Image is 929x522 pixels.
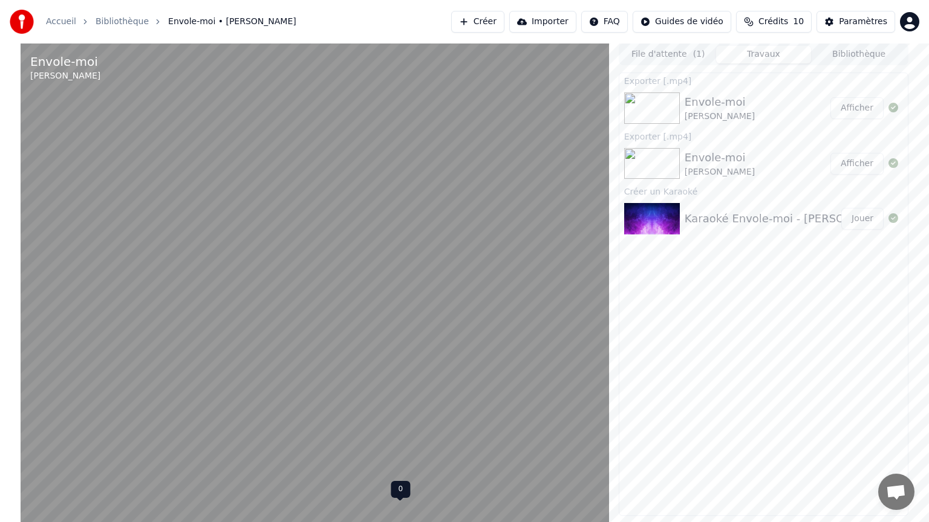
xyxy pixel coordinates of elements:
[509,11,576,33] button: Importer
[581,11,628,33] button: FAQ
[621,46,716,63] button: File d'attente
[10,10,34,34] img: youka
[451,11,504,33] button: Créer
[46,16,296,28] nav: breadcrumb
[633,11,731,33] button: Guides de vidéo
[758,16,788,28] span: Crédits
[619,73,908,88] div: Exporter [.mp4]
[830,153,884,175] button: Afficher
[30,70,100,82] div: [PERSON_NAME]
[685,166,755,178] div: [PERSON_NAME]
[685,149,755,166] div: Envole-moi
[693,48,705,60] span: ( 1 )
[830,97,884,119] button: Afficher
[817,11,895,33] button: Paramètres
[619,184,908,198] div: Créer un Karaoké
[736,11,812,33] button: Crédits10
[716,46,812,63] button: Travaux
[96,16,149,28] a: Bibliothèque
[30,53,100,70] div: Envole-moi
[619,129,908,143] div: Exporter [.mp4]
[685,111,755,123] div: [PERSON_NAME]
[46,16,76,28] a: Accueil
[839,16,887,28] div: Paramètres
[841,208,884,230] button: Jouer
[811,46,907,63] button: Bibliothèque
[391,481,410,498] div: 0
[685,210,903,227] div: Karaoké Envole-moi - [PERSON_NAME] _
[793,16,804,28] span: 10
[168,16,296,28] span: Envole-moi • [PERSON_NAME]
[685,94,755,111] div: Envole-moi
[878,474,914,510] a: Ouvrir le chat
